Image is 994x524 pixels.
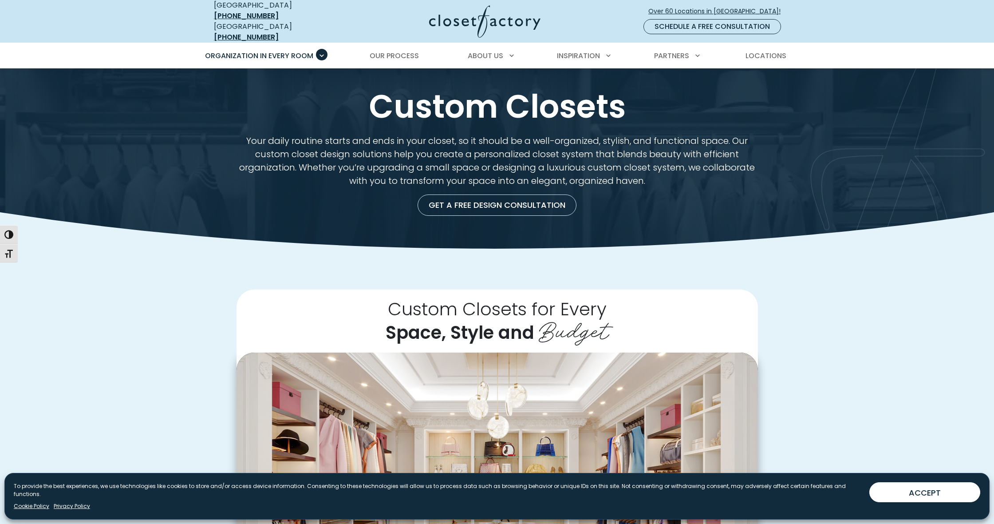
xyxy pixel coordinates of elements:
a: [PHONE_NUMBER] [214,11,279,21]
a: Over 60 Locations in [GEOGRAPHIC_DATA]! [648,4,788,19]
h1: Custom Closets [212,90,782,123]
span: Partners [654,51,689,61]
span: About Us [468,51,503,61]
a: [PHONE_NUMBER] [214,32,279,42]
nav: Primary Menu [199,44,795,68]
span: Over 60 Locations in [GEOGRAPHIC_DATA]! [648,7,788,16]
p: Your daily routine starts and ends in your closet, so it should be a well-organized, stylish, and... [237,134,758,187]
a: Cookie Policy [14,502,49,510]
button: ACCEPT [869,482,980,502]
p: To provide the best experiences, we use technologies like cookies to store and/or access device i... [14,482,862,498]
span: Budget [539,311,609,346]
span: Custom Closets for Every [388,297,607,322]
span: Locations [745,51,786,61]
a: Get a Free Design Consultation [418,195,576,216]
img: Closet Factory Logo [429,5,540,38]
a: Schedule a Free Consultation [643,19,781,34]
span: Space, Style and [386,320,534,345]
span: Our Process [370,51,419,61]
div: [GEOGRAPHIC_DATA] [214,21,343,43]
span: Organization in Every Room [205,51,313,61]
span: Inspiration [557,51,600,61]
a: Privacy Policy [54,502,90,510]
